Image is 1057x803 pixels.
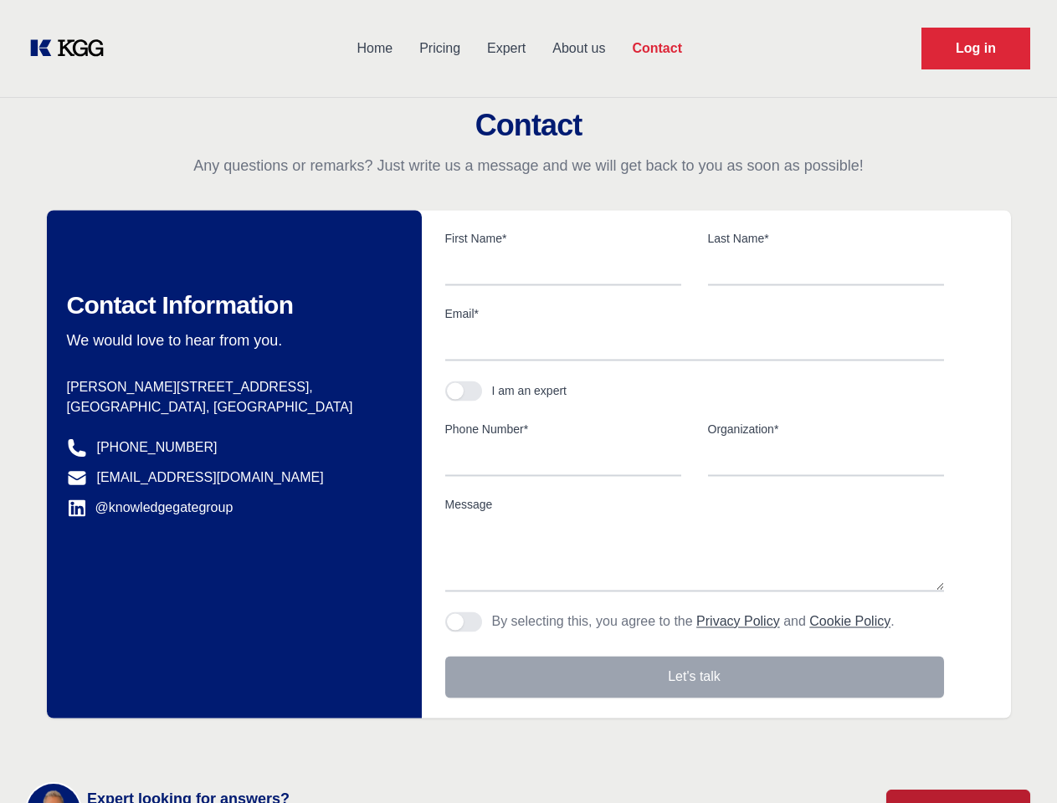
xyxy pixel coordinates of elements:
a: Contact [618,27,695,70]
h2: Contact [20,109,1037,142]
a: About us [539,27,618,70]
a: Pricing [406,27,474,70]
p: We would love to hear from you. [67,330,395,350]
label: Phone Number* [445,421,681,437]
a: Home [343,27,406,70]
label: Organization* [708,421,944,437]
iframe: Chat Widget [973,723,1057,803]
h2: Contact Information [67,290,395,320]
label: Email* [445,305,944,322]
a: Privacy Policy [696,614,780,628]
p: [PERSON_NAME][STREET_ADDRESS], [67,377,395,397]
a: [PHONE_NUMBER] [97,437,218,458]
p: Any questions or remarks? Just write us a message and we will get back to you as soon as possible! [20,156,1037,176]
label: First Name* [445,230,681,247]
div: Cookie settings [18,787,103,796]
a: Request Demo [921,28,1030,69]
button: Let's talk [445,656,944,698]
label: Message [445,496,944,513]
label: Last Name* [708,230,944,247]
p: [GEOGRAPHIC_DATA], [GEOGRAPHIC_DATA] [67,397,395,417]
a: Expert [474,27,539,70]
a: [EMAIL_ADDRESS][DOMAIN_NAME] [97,468,324,488]
a: @knowledgegategroup [67,498,233,518]
a: KOL Knowledge Platform: Talk to Key External Experts (KEE) [27,35,117,62]
p: By selecting this, you agree to the and . [492,611,895,632]
a: Cookie Policy [809,614,890,628]
div: I am an expert [492,382,567,399]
